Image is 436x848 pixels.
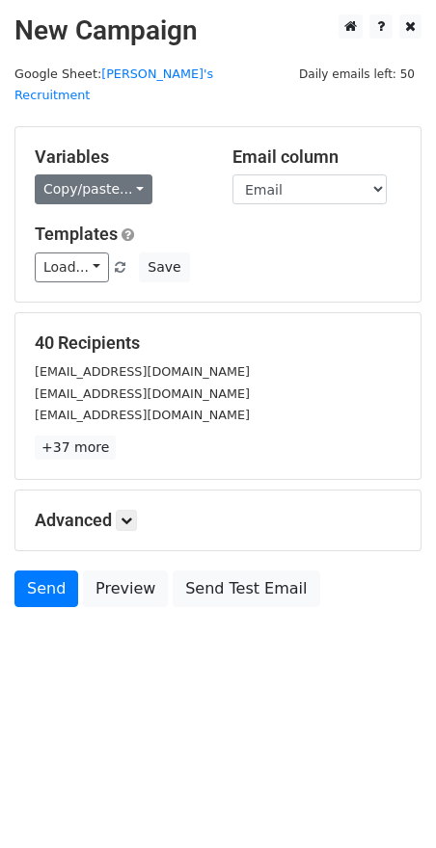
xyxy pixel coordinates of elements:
a: Preview [83,570,168,607]
a: +37 more [35,436,116,460]
button: Save [139,252,189,282]
a: Copy/paste... [35,174,152,204]
a: Daily emails left: 50 [292,66,422,81]
h5: 40 Recipients [35,332,401,354]
small: [EMAIL_ADDRESS][DOMAIN_NAME] [35,386,250,401]
h5: Variables [35,146,204,168]
small: [EMAIL_ADDRESS][DOMAIN_NAME] [35,364,250,379]
a: [PERSON_NAME]'s Recruitment [14,66,213,103]
a: Load... [35,252,109,282]
span: Daily emails left: 50 [292,64,422,85]
small: Google Sheet: [14,66,213,103]
a: Send [14,570,78,607]
h5: Email column [232,146,401,168]
iframe: Chat Widget [340,755,436,848]
a: Templates [35,224,118,244]
a: Send Test Email [173,570,319,607]
h2: New Campaign [14,14,422,47]
h5: Advanced [35,510,401,531]
small: [EMAIL_ADDRESS][DOMAIN_NAME] [35,408,250,422]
